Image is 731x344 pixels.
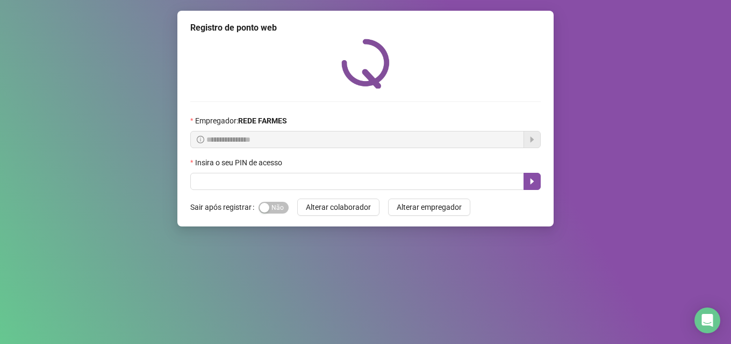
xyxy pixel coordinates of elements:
[238,116,287,125] strong: REDE FARMES
[190,157,289,169] label: Insira o seu PIN de acesso
[306,201,371,213] span: Alterar colaborador
[297,199,379,216] button: Alterar colaborador
[694,308,720,333] div: Open Intercom Messenger
[528,177,536,186] span: caret-right
[341,39,390,89] img: QRPoint
[190,21,541,34] div: Registro de ponto web
[397,201,462,213] span: Alterar empregador
[195,115,287,127] span: Empregador :
[190,199,259,216] label: Sair após registrar
[388,199,470,216] button: Alterar empregador
[197,136,204,143] span: info-circle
